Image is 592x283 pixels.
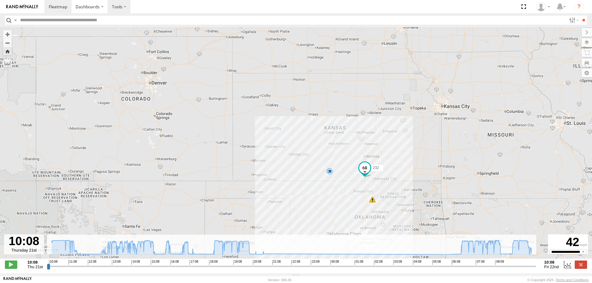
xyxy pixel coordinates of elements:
[549,235,587,249] div: 42
[582,69,592,77] label: Map Settings
[413,260,421,265] span: 04:08
[151,260,159,265] span: 15:08
[131,260,140,265] span: 14:08
[374,260,383,265] span: 02:08
[3,59,12,67] label: Measure
[355,260,363,265] span: 01:08
[452,260,460,265] span: 06:08
[88,260,97,265] span: 12:08
[5,261,17,269] label: Play/Stop
[68,260,77,265] span: 11:08
[476,260,484,265] span: 07:08
[311,260,319,265] span: 23:08
[3,277,32,283] a: Visit our Website
[495,260,504,265] span: 08:08
[27,265,43,269] span: Thu 21st Aug 2025
[3,30,12,38] button: Zoom in
[27,260,43,265] strong: 10:08
[233,260,242,265] span: 19:08
[13,16,18,25] label: Search Query
[544,265,559,269] span: Fri 22nd Aug 2025
[291,260,300,265] span: 22:08
[209,260,218,265] span: 18:08
[432,260,441,265] span: 05:08
[534,2,552,11] div: Steve Basgall
[3,47,12,55] button: Zoom Home
[190,260,198,265] span: 17:08
[330,260,339,265] span: 00:08
[373,165,379,170] span: 232
[544,260,559,265] strong: 10:08
[268,278,291,282] div: Version: 306.00
[556,278,589,282] a: Terms and Conditions
[567,16,580,25] label: Search Filter Options
[112,260,121,265] span: 13:08
[6,5,38,9] img: rand-logo.svg
[170,260,179,265] span: 16:08
[253,260,261,265] span: 20:08
[393,260,402,265] span: 03:08
[3,38,12,47] button: Zoom out
[574,2,584,12] i: ?
[527,278,589,282] div: © Copyright 2025 -
[49,260,58,265] span: 10:08
[272,260,281,265] span: 21:08
[575,261,587,269] label: Close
